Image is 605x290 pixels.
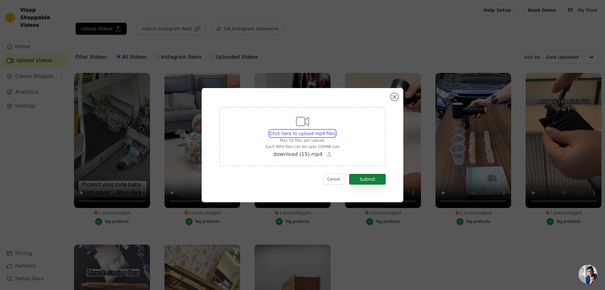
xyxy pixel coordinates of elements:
[349,174,386,185] button: Submit
[266,138,339,143] p: Max 10 files per upload.
[266,144,339,149] p: Each MP4 files can be upto 100MB size
[579,265,597,284] div: Open chat
[273,151,322,157] span: download (15).mp4
[323,174,344,185] button: Cancel
[391,93,398,101] button: Close modal
[270,131,336,136] span: Click here to upload mp4 files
